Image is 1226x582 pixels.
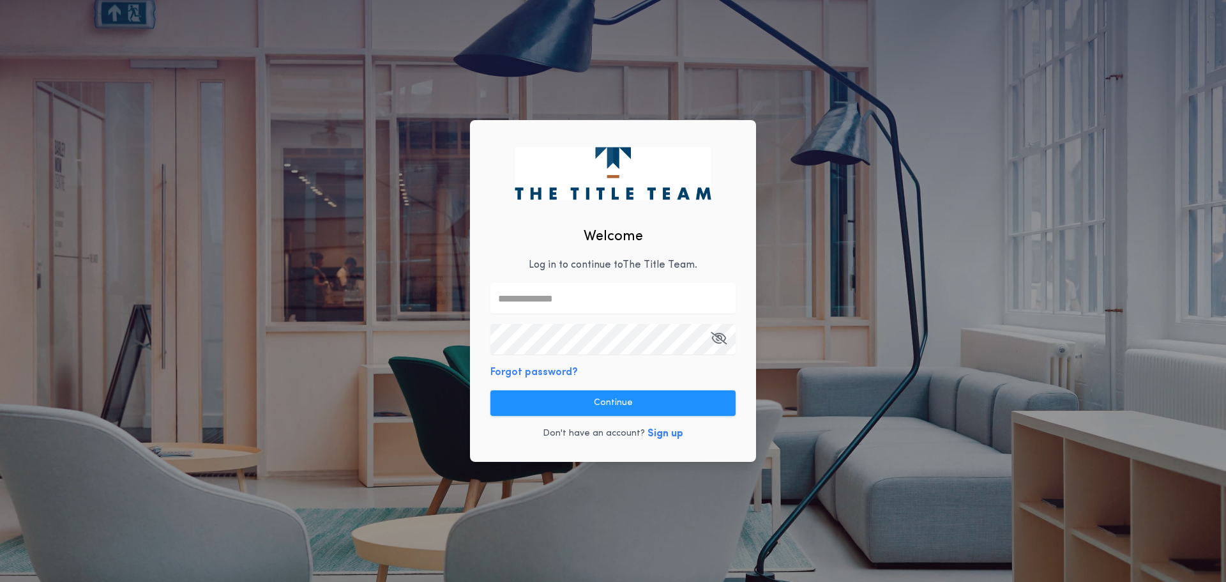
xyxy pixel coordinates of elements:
[515,147,711,199] img: logo
[647,426,683,441] button: Sign up
[529,257,697,273] p: Log in to continue to The Title Team .
[543,427,645,440] p: Don't have an account?
[490,365,578,380] button: Forgot password?
[584,226,643,247] h2: Welcome
[490,390,736,416] button: Continue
